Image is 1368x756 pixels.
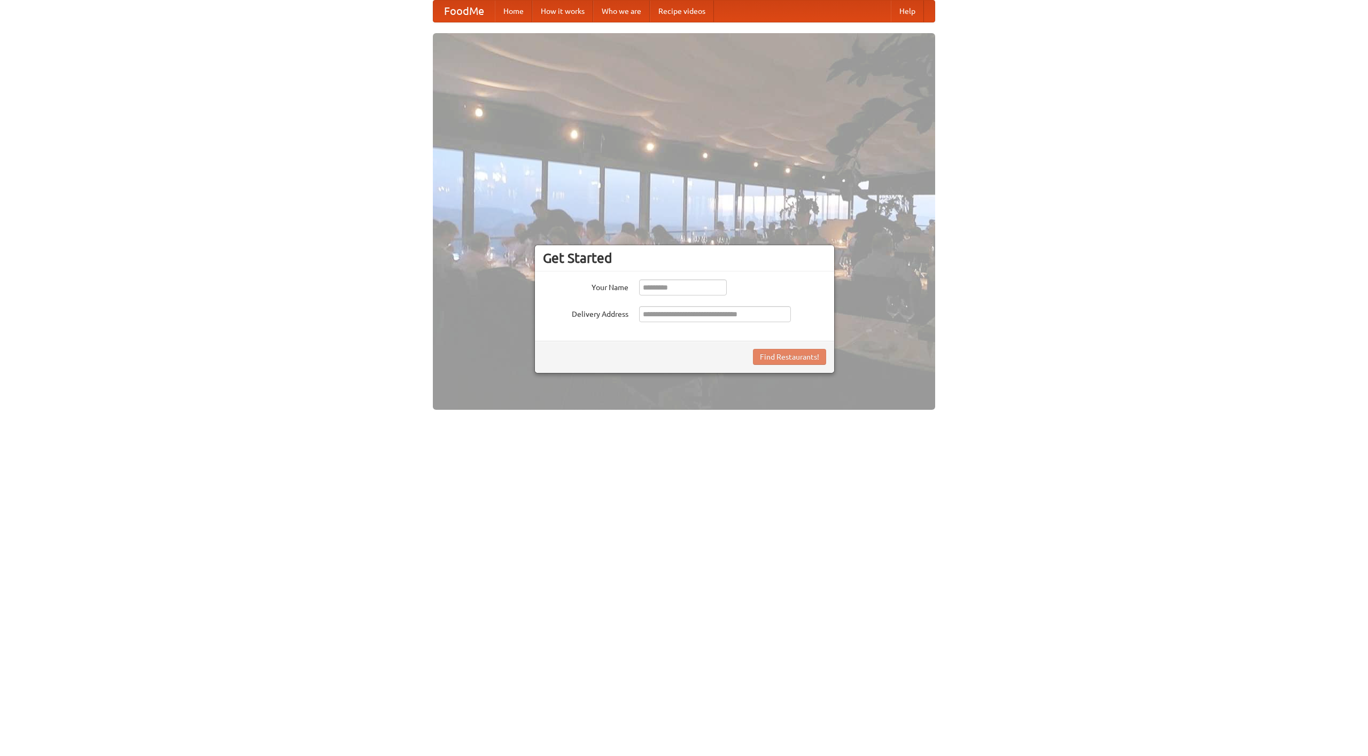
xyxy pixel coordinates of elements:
a: FoodMe [433,1,495,22]
a: Recipe videos [650,1,714,22]
a: How it works [532,1,593,22]
label: Your Name [543,279,628,293]
a: Home [495,1,532,22]
h3: Get Started [543,250,826,266]
label: Delivery Address [543,306,628,319]
button: Find Restaurants! [753,349,826,365]
a: Who we are [593,1,650,22]
a: Help [891,1,924,22]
